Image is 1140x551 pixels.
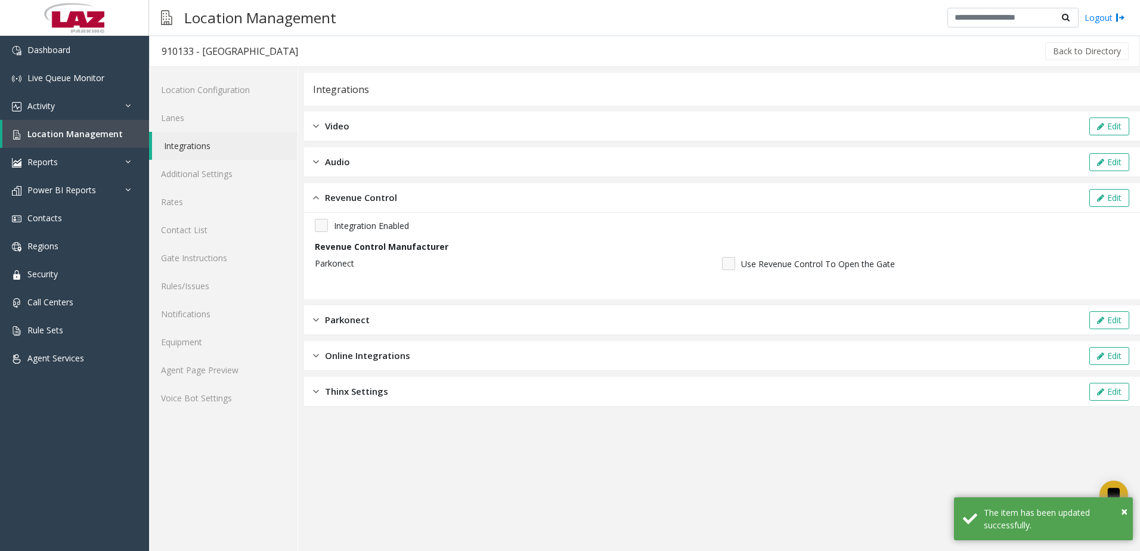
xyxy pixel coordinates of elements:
span: Regions [27,240,58,252]
a: Logout [1085,11,1125,24]
div: 910133 - [GEOGRAPHIC_DATA] [162,44,298,59]
img: 'icon' [12,46,21,55]
button: Edit [1089,189,1129,207]
img: closed [313,349,319,363]
img: closed [313,313,319,327]
span: Rule Sets [27,324,63,336]
img: 'icon' [12,158,21,168]
a: Voice Bot Settings [149,384,298,412]
span: × [1121,503,1127,519]
img: closed [313,385,319,398]
button: Back to Directory [1045,42,1129,60]
span: Revenue Control [325,191,397,205]
img: 'icon' [12,242,21,252]
span: Thinx Settings [325,385,388,398]
img: logout [1116,11,1125,24]
span: Agent Services [27,352,84,364]
div: Integrations [313,82,369,97]
img: 'icon' [12,298,21,308]
span: Dashboard [27,44,70,55]
img: 'icon' [12,186,21,196]
a: Rules/Issues [149,272,298,300]
a: Rates [149,188,298,216]
label: Revenue Control Manufacturer [315,240,448,253]
img: pageIcon [161,3,172,32]
button: Edit [1089,311,1129,329]
img: closed [313,155,319,169]
a: Gate Instructions [149,244,298,272]
button: Edit [1089,347,1129,365]
button: Edit [1089,383,1129,401]
img: 'icon' [12,326,21,336]
img: 'icon' [12,102,21,112]
span: Online Integrations [325,349,410,363]
img: 'icon' [12,270,21,280]
a: Notifications [149,300,298,328]
span: Reports [27,156,58,168]
div: The item has been updated successfully. [984,506,1124,531]
span: Integration Enabled [334,219,409,232]
span: Contacts [27,212,62,224]
img: closed [313,119,319,133]
span: Location Management [27,128,123,140]
img: 'icon' [12,74,21,83]
img: 'icon' [12,214,21,224]
a: Integrations [152,132,298,160]
button: Edit [1089,117,1129,135]
h3: Location Management [178,3,342,32]
span: Audio [325,155,350,169]
span: Live Queue Monitor [27,72,104,83]
a: Equipment [149,328,298,356]
a: Location Configuration [149,76,298,104]
span: Call Centers [27,296,73,308]
img: opened [313,191,319,205]
span: Video [325,119,349,133]
span: Power BI Reports [27,184,96,196]
span: Security [27,268,58,280]
a: Contact List [149,216,298,244]
button: Edit [1089,153,1129,171]
span: Activity [27,100,55,112]
img: 'icon' [12,354,21,364]
span: Use Revenue Control To Open the Gate [741,258,895,270]
button: Close [1121,503,1127,521]
a: Agent Page Preview [149,356,298,384]
span: Parkonect [325,313,370,327]
a: Additional Settings [149,160,298,188]
a: Lanes [149,104,298,132]
a: Location Management [2,120,149,148]
p: Parkonect [315,257,716,270]
img: 'icon' [12,130,21,140]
